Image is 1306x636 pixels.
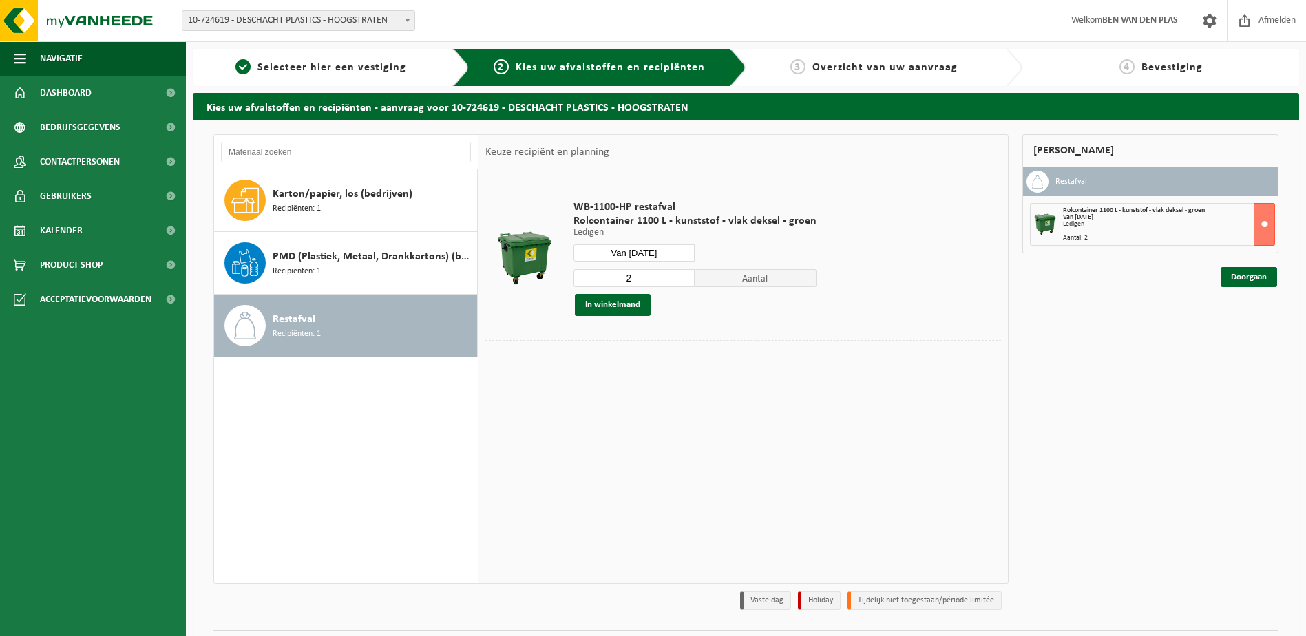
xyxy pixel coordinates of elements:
[740,591,791,610] li: Vaste dag
[1022,134,1278,167] div: [PERSON_NAME]
[221,142,471,162] input: Materiaal zoeken
[573,214,817,228] span: Rolcontainer 1100 L - kunststof - vlak deksel - groen
[812,62,958,73] span: Overzicht van uw aanvraag
[182,10,415,31] span: 10-724619 - DESCHACHT PLASTICS - HOOGSTRATEN
[235,59,251,74] span: 1
[273,328,321,341] span: Recipiënten: 1
[257,62,406,73] span: Selecteer hier een vestiging
[790,59,805,74] span: 3
[40,248,103,282] span: Product Shop
[478,135,616,169] div: Keuze recipiënt en planning
[200,59,442,76] a: 1Selecteer hier een vestiging
[1063,235,1274,242] div: Aantal: 2
[1141,62,1203,73] span: Bevestiging
[40,110,120,145] span: Bedrijfsgegevens
[273,265,321,278] span: Recipiënten: 1
[273,202,321,215] span: Recipiënten: 1
[214,169,478,232] button: Karton/papier, los (bedrijven) Recipiënten: 1
[40,145,120,179] span: Contactpersonen
[847,591,1002,610] li: Tijdelijk niet toegestaan/période limitée
[40,213,83,248] span: Kalender
[193,93,1299,120] h2: Kies uw afvalstoffen en recipiënten - aanvraag voor 10-724619 - DESCHACHT PLASTICS - HOOGSTRATEN
[798,591,841,610] li: Holiday
[695,269,817,287] span: Aantal
[273,248,474,265] span: PMD (Plastiek, Metaal, Drankkartons) (bedrijven)
[1063,213,1093,221] strong: Van [DATE]
[40,282,151,317] span: Acceptatievoorwaarden
[575,294,651,316] button: In winkelmand
[273,186,412,202] span: Karton/papier, los (bedrijven)
[1063,221,1274,228] div: Ledigen
[1221,267,1277,287] a: Doorgaan
[1102,15,1178,25] strong: BEN VAN DEN PLAS
[1055,171,1087,193] h3: Restafval
[1119,59,1135,74] span: 4
[182,11,414,30] span: 10-724619 - DESCHACHT PLASTICS - HOOGSTRATEN
[516,62,705,73] span: Kies uw afvalstoffen en recipiënten
[573,244,695,262] input: Selecteer datum
[40,179,92,213] span: Gebruikers
[273,311,315,328] span: Restafval
[573,228,817,237] p: Ledigen
[40,41,83,76] span: Navigatie
[214,232,478,295] button: PMD (Plastiek, Metaal, Drankkartons) (bedrijven) Recipiënten: 1
[1063,206,1205,214] span: Rolcontainer 1100 L - kunststof - vlak deksel - groen
[40,76,92,110] span: Dashboard
[494,59,509,74] span: 2
[573,200,817,214] span: WB-1100-HP restafval
[214,295,478,357] button: Restafval Recipiënten: 1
